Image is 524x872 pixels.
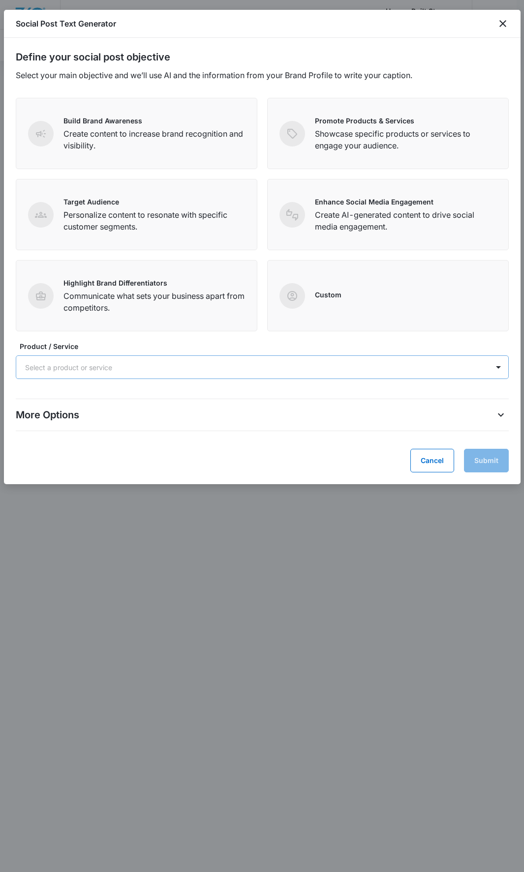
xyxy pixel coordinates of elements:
button: More Options [493,407,509,423]
p: More Options [16,407,79,422]
label: Product / Service [20,341,513,351]
h2: Define your social post objective [16,50,509,64]
p: Create AI-generated content to drive social media engagement. [315,209,496,233]
p: Build Brand Awareness [63,116,245,126]
p: Target Audience [63,197,245,207]
p: Highlight Brand Differentiators [63,278,245,288]
button: Cancel [410,449,454,472]
p: Select your main objective and we’ll use AI and the information from your Brand Profile to write ... [16,69,509,81]
p: Enhance Social Media Engagement [315,197,496,207]
p: Create content to increase brand recognition and visibility. [63,128,245,151]
p: Custom [315,290,341,300]
p: Personalize content to resonate with specific customer segments. [63,209,245,233]
h1: Social Post Text Generator [16,18,116,29]
p: Promote Products & Services [315,116,496,126]
p: Showcase specific products or services to engage your audience. [315,128,496,151]
button: close [497,18,509,29]
p: Communicate what sets your business apart from competitors. [63,290,245,314]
